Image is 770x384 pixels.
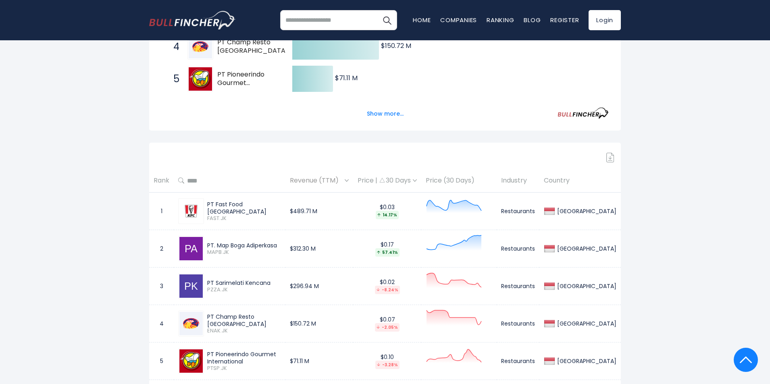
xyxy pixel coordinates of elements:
span: PZZA.JK [207,286,281,293]
button: Show more... [362,107,408,120]
div: 14.17% [376,211,399,219]
td: 2 [149,230,174,268]
td: $312.30 M [285,230,353,268]
td: Restaurants [497,342,539,380]
td: 4 [149,305,174,342]
img: PT Pioneerindo Gourmet International [189,67,212,91]
th: Price (30 Days) [421,169,497,193]
a: Blog [524,16,541,24]
span: MAPB.JK [207,249,281,256]
a: Register [550,16,579,24]
div: PT Sarimelati Kencana [207,279,281,286]
a: Login [589,10,621,30]
td: $150.72 M [285,305,353,342]
th: Rank [149,169,174,193]
a: Companies [440,16,477,24]
div: $0.07 [358,316,417,332]
td: Restaurants [497,193,539,230]
div: -2.05% [375,323,400,332]
td: $489.71 M [285,193,353,230]
a: Ranking [487,16,514,24]
div: -3.28% [375,361,400,369]
div: [GEOGRAPHIC_DATA] [555,282,616,290]
span: 4 [169,40,177,54]
td: 3 [149,268,174,305]
div: [GEOGRAPHIC_DATA] [555,320,616,327]
td: Restaurants [497,230,539,268]
div: $0.03 [358,203,417,219]
td: 1 [149,193,174,230]
span: 5 [169,72,177,86]
div: -8.24% [375,286,400,294]
td: $296.94 M [285,268,353,305]
div: [GEOGRAPHIC_DATA] [555,357,616,365]
span: Revenue (TTM) [290,174,343,187]
span: PT Pioneerindo Gourmet International [217,71,278,87]
div: $0.02 [358,278,417,294]
a: Go to homepage [149,11,236,29]
td: 5 [149,342,174,380]
div: PT Champ Resto [GEOGRAPHIC_DATA] [207,313,281,328]
img: PTSP.JK.png [179,349,203,373]
a: Home [413,16,431,24]
text: $150.72 M [381,41,411,50]
div: $0.17 [358,241,417,257]
text: $71.11 M [335,73,358,83]
span: FAST.JK [207,215,281,222]
div: $0.10 [358,353,417,369]
td: Restaurants [497,268,539,305]
img: bullfincher logo [149,11,236,29]
div: PT. Map Boga Adiperkasa [207,242,281,249]
span: PTSP.JK [207,365,281,372]
span: ENAK.JK [207,328,281,334]
div: PT Fast Food [GEOGRAPHIC_DATA] [207,201,281,215]
img: PT Champ Resto Indonesia [189,35,212,58]
img: FAST.JK.png [179,199,203,223]
div: PT Pioneerindo Gourmet International [207,351,281,365]
div: 57.41% [375,248,400,257]
div: Price | 30 Days [358,176,417,185]
td: $71.11 M [285,342,353,380]
td: Restaurants [497,305,539,342]
th: Industry [497,169,539,193]
button: Search [377,10,397,30]
span: PT Champ Resto [GEOGRAPHIC_DATA] [217,38,288,55]
div: [GEOGRAPHIC_DATA] [555,245,616,252]
img: ENAK.JK.png [179,312,203,335]
div: [GEOGRAPHIC_DATA] [555,208,616,215]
